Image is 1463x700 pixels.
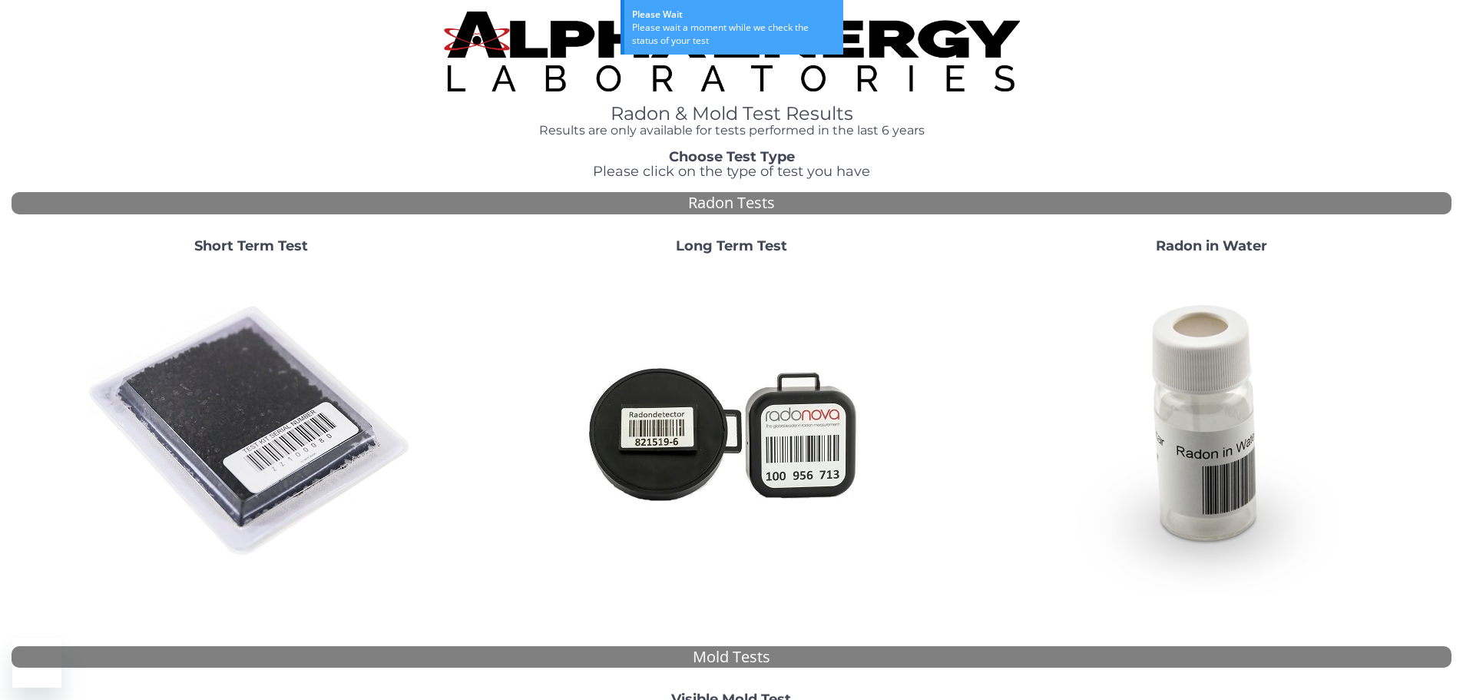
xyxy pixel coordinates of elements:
strong: Long Term Test [676,237,787,254]
h4: Results are only available for tests performed in the last 6 years [444,124,1020,138]
div: Mold Tests [12,646,1451,668]
img: RadoninWater.jpg [1046,267,1376,597]
strong: Choose Test Type [669,148,795,165]
img: Radtrak2vsRadtrak3.jpg [566,267,896,597]
iframe: Button to launch messaging window [12,639,61,688]
strong: Radon in Water [1156,237,1267,254]
span: Please click on the type of test you have [593,163,870,180]
strong: Short Term Test [194,237,308,254]
img: ShortTerm.jpg [86,267,416,597]
div: Radon Tests [12,192,1451,214]
div: Please Wait [632,8,836,21]
img: TightCrop.jpg [444,12,1020,91]
div: Please wait a moment while we check the status of your test [632,21,836,47]
h1: Radon & Mold Test Results [444,104,1020,124]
